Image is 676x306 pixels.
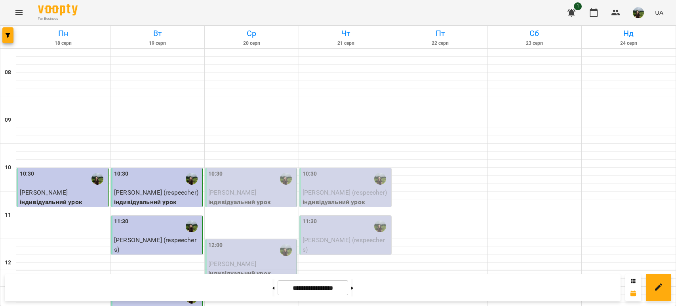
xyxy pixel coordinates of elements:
[374,173,386,185] img: Вікторія Ємець
[574,2,582,10] span: 1
[112,27,203,40] h6: Вт
[91,173,103,185] img: Вікторія Ємець
[114,217,129,226] label: 11:30
[206,27,297,40] h6: Ср
[20,197,107,207] p: індивідуальний урок
[394,40,486,47] h6: 22 серп
[38,4,78,15] img: Voopty Logo
[114,236,196,253] span: [PERSON_NAME] (respeechers)
[489,27,580,40] h6: Сб
[303,197,389,207] p: індивідуальний урок
[303,236,385,253] span: [PERSON_NAME] (respeechers)
[655,8,663,17] span: UA
[208,197,295,207] p: індивідуальний урок
[38,16,78,21] span: For Business
[17,27,109,40] h6: Пн
[583,27,674,40] h6: Нд
[394,27,486,40] h6: Пт
[5,258,11,267] h6: 12
[280,173,292,185] img: Вікторія Ємець
[303,217,317,226] label: 11:30
[303,254,389,264] p: індивідуальний урок
[17,40,109,47] h6: 18 серп
[303,170,317,178] label: 10:30
[206,40,297,47] h6: 20 серп
[5,211,11,220] h6: 11
[300,40,392,47] h6: 21 серп
[208,241,223,250] label: 12:00
[114,189,198,196] span: [PERSON_NAME] (respeecher)
[20,170,34,178] label: 10:30
[114,170,129,178] label: 10:30
[208,170,223,178] label: 10:30
[633,7,644,18] img: f82d801fe2835fc35205c9494f1794bc.JPG
[114,254,201,264] p: індивідуальний урок
[114,197,201,207] p: індивідуальний урок
[489,40,580,47] h6: 23 серп
[186,220,198,232] img: Вікторія Ємець
[583,40,674,47] h6: 24 серп
[5,116,11,124] h6: 09
[374,220,386,232] img: Вікторія Ємець
[208,189,256,196] span: [PERSON_NAME]
[208,260,256,268] span: [PERSON_NAME]
[208,269,295,278] p: індивідуальний урок
[112,40,203,47] h6: 19 серп
[186,173,198,185] img: Вікторія Ємець
[280,244,292,256] img: Вікторія Ємець
[303,189,387,196] span: [PERSON_NAME] (respeecher)
[5,163,11,172] h6: 10
[300,27,392,40] h6: Чт
[5,68,11,77] h6: 08
[652,5,666,20] button: UA
[10,3,29,22] button: Menu
[20,189,68,196] span: [PERSON_NAME]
